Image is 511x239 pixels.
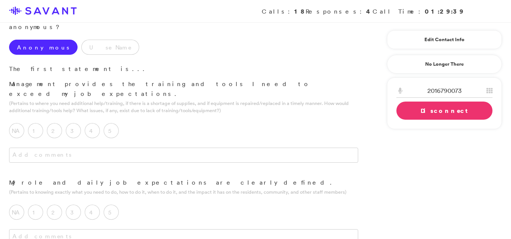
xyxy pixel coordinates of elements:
[9,64,358,74] p: The first statement is...
[396,34,492,46] a: Edit Contact Info
[387,55,502,74] a: No Longer There
[9,123,24,138] label: NA
[9,79,358,99] p: Management provides the training and tools I need to exceed my job expectations.
[396,102,492,120] a: Disconnect
[85,205,100,220] label: 4
[85,123,100,138] label: 4
[9,40,78,55] label: Anonymous
[104,205,119,220] label: 5
[366,7,373,15] strong: 4
[9,100,358,114] p: (Pertains to where you need additional help/training, if there is a shortage of supplies, and if ...
[294,7,306,15] strong: 18
[66,123,81,138] label: 3
[81,40,139,55] label: Use Name
[9,178,358,188] p: My role and daily job expectations are clearly defined.
[9,205,24,220] label: NA
[28,205,43,220] label: 1
[104,123,119,138] label: 5
[66,205,81,220] label: 3
[28,123,43,138] label: 1
[47,123,62,138] label: 2
[9,188,358,196] p: (Pertains to knowing exactly what you need to do, how to do it, when to do it, and the impact it ...
[425,7,464,15] strong: 01:29:39
[47,205,62,220] label: 2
